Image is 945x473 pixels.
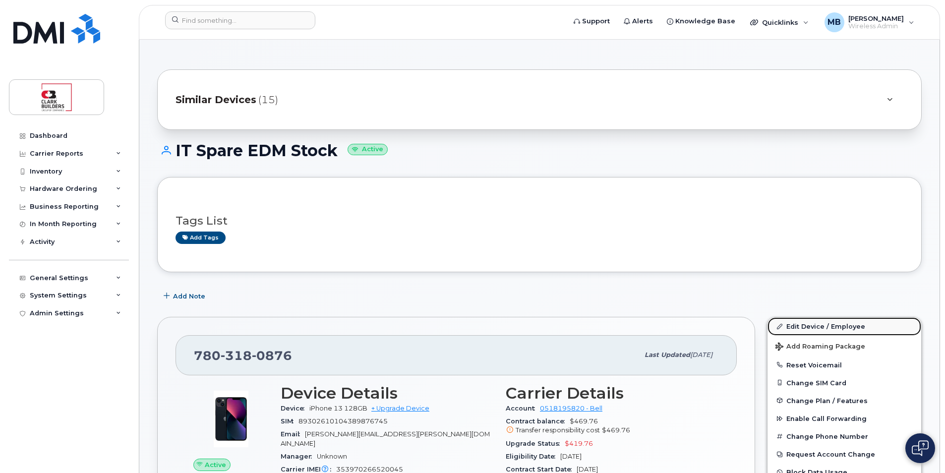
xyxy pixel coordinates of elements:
[540,405,602,412] a: 0518195820 - Bell
[194,348,292,363] span: 780
[281,384,494,402] h3: Device Details
[173,292,205,301] span: Add Note
[371,405,429,412] a: + Upgrade Device
[565,440,593,447] span: $419.76
[506,384,719,402] h3: Carrier Details
[506,440,565,447] span: Upgrade Status
[768,427,921,445] button: Change Phone Number
[506,453,560,460] span: Eligibility Date
[176,232,226,244] a: Add tags
[786,397,868,404] span: Change Plan / Features
[221,348,252,363] span: 318
[348,144,388,155] small: Active
[317,453,347,460] span: Unknown
[516,426,600,434] span: Transfer responsibility cost
[506,405,540,412] span: Account
[201,389,261,449] img: image20231002-3703462-1ig824h.jpeg
[298,417,388,425] span: 89302610104389876745
[768,392,921,410] button: Change Plan / Features
[560,453,582,460] span: [DATE]
[157,142,922,159] h1: IT Spare EDM Stock
[912,440,929,456] img: Open chat
[768,445,921,463] button: Request Account Change
[281,405,309,412] span: Device
[506,417,570,425] span: Contract balance
[252,348,292,363] span: 0876
[281,453,317,460] span: Manager
[309,405,367,412] span: iPhone 13 128GB
[336,466,403,473] span: 353970266520045
[645,351,690,358] span: Last updated
[157,287,214,305] button: Add Note
[281,430,305,438] span: Email
[281,430,490,447] span: [PERSON_NAME][EMAIL_ADDRESS][PERSON_NAME][DOMAIN_NAME]
[176,215,903,227] h3: Tags List
[176,93,256,107] span: Similar Devices
[768,336,921,356] button: Add Roaming Package
[768,374,921,392] button: Change SIM Card
[506,417,719,435] span: $469.76
[602,426,630,434] span: $469.76
[768,317,921,335] a: Edit Device / Employee
[768,410,921,427] button: Enable Call Forwarding
[768,356,921,374] button: Reset Voicemail
[577,466,598,473] span: [DATE]
[281,466,336,473] span: Carrier IMEI
[205,460,226,470] span: Active
[281,417,298,425] span: SIM
[506,466,577,473] span: Contract Start Date
[690,351,712,358] span: [DATE]
[775,343,865,352] span: Add Roaming Package
[258,93,278,107] span: (15)
[786,415,867,422] span: Enable Call Forwarding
